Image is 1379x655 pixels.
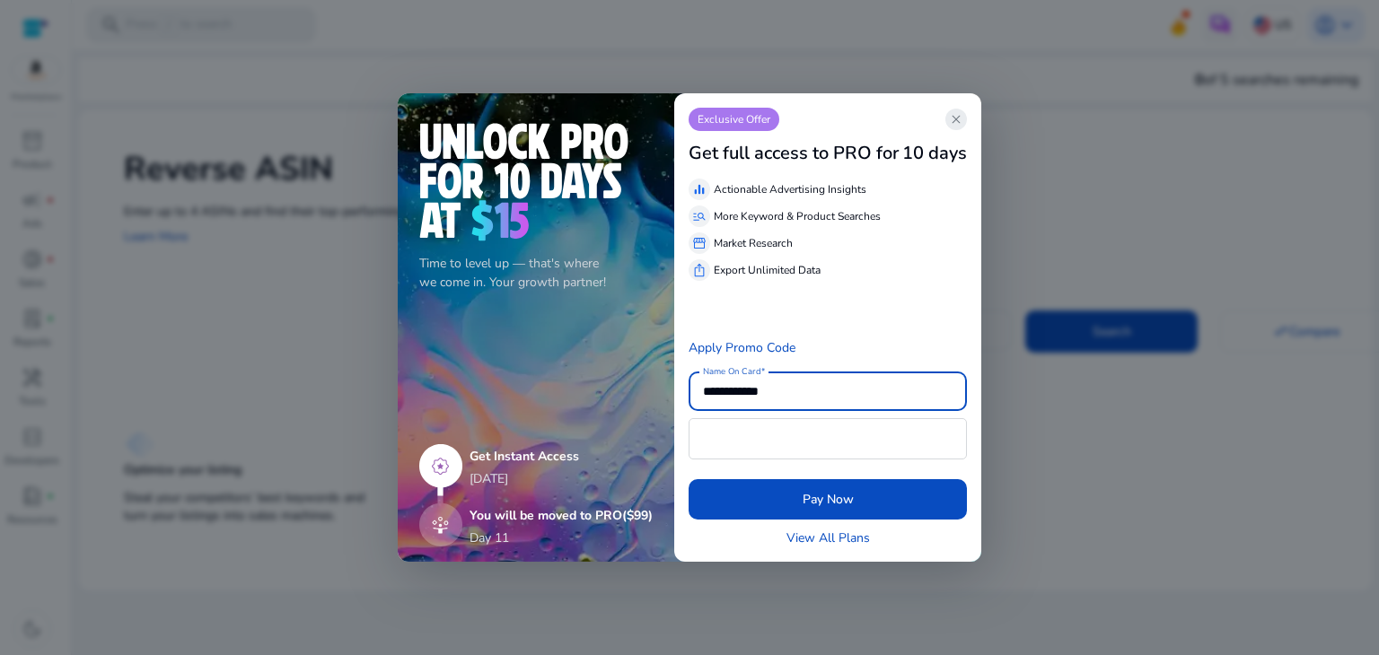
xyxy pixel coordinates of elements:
[692,236,707,250] span: storefront
[689,339,795,356] a: Apply Promo Code
[470,528,509,547] p: Day 11
[470,509,653,524] h5: You will be moved to PRO
[714,181,866,197] p: Actionable Advertising Insights
[689,143,899,164] h3: Get full access to PRO for
[714,208,881,224] p: More Keyword & Product Searches
[902,143,967,164] h3: 10 days
[692,263,707,277] span: ios_share
[689,108,779,131] p: Exclusive Offer
[949,112,963,127] span: close
[703,365,760,378] mat-label: Name On Card
[689,479,967,520] button: Pay Now
[786,528,870,547] a: View All Plans
[803,490,854,509] span: Pay Now
[419,254,653,292] p: Time to level up — that's where we come in. Your growth partner!
[714,262,821,278] p: Export Unlimited Data
[698,421,957,457] iframe: Secure card payment input frame
[622,507,653,524] span: ($99)
[692,209,707,223] span: manage_search
[470,469,653,488] p: [DATE]
[692,182,707,196] span: equalizer
[470,450,653,465] h5: Get Instant Access
[714,235,793,251] p: Market Research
